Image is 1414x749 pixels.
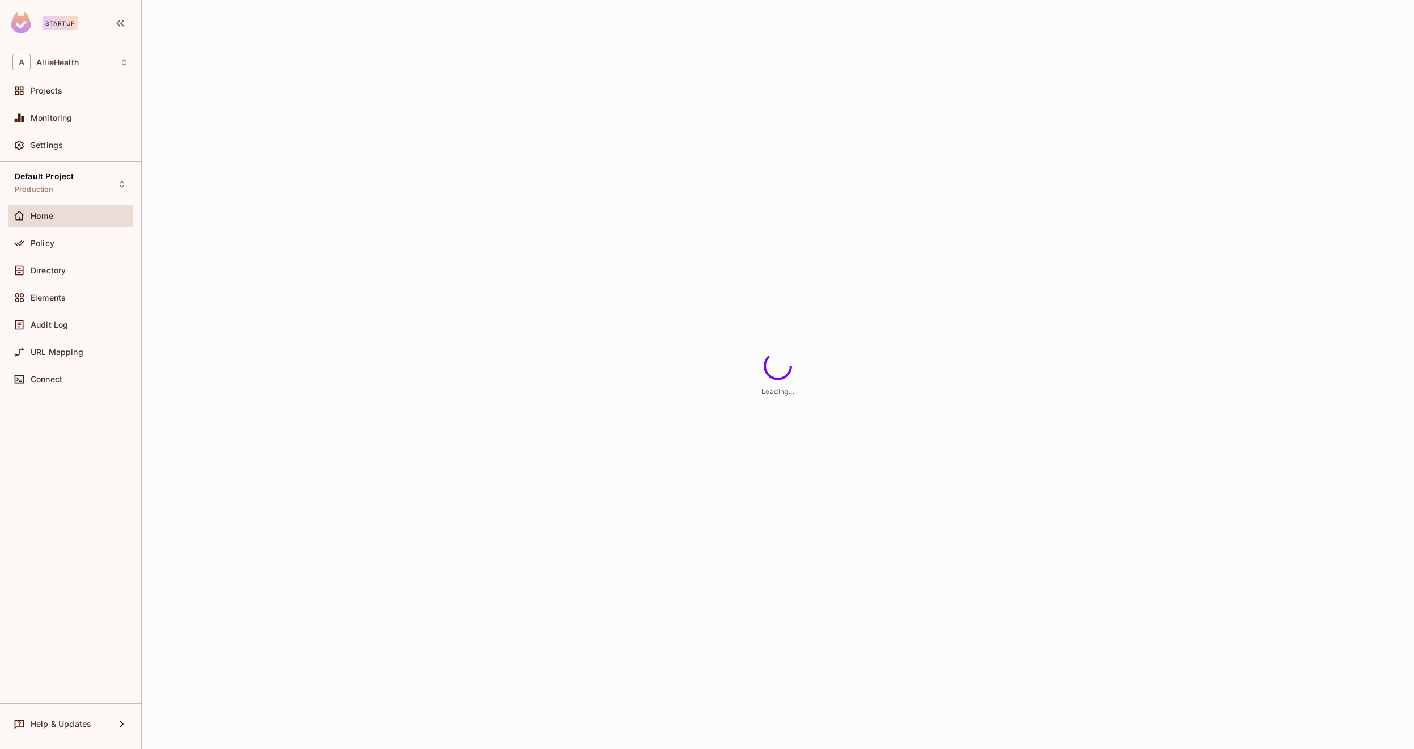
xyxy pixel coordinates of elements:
img: SReyMgAAAABJRU5ErkJggg== [11,12,31,33]
span: Connect [31,375,62,384]
span: Default Project [15,172,74,181]
span: Directory [31,266,66,275]
span: Monitoring [31,113,73,122]
span: Home [31,211,54,221]
span: Settings [31,141,63,150]
span: Loading... [761,387,794,395]
span: Workspace: AllieHealth [36,58,79,67]
span: Elements [31,293,66,302]
span: Policy [31,239,54,248]
span: Production [15,185,54,194]
div: Startup [43,16,78,30]
span: Audit Log [31,320,68,329]
span: URL Mapping [31,348,83,357]
span: A [12,54,31,70]
span: Projects [31,86,62,95]
span: Help & Updates [31,720,91,729]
